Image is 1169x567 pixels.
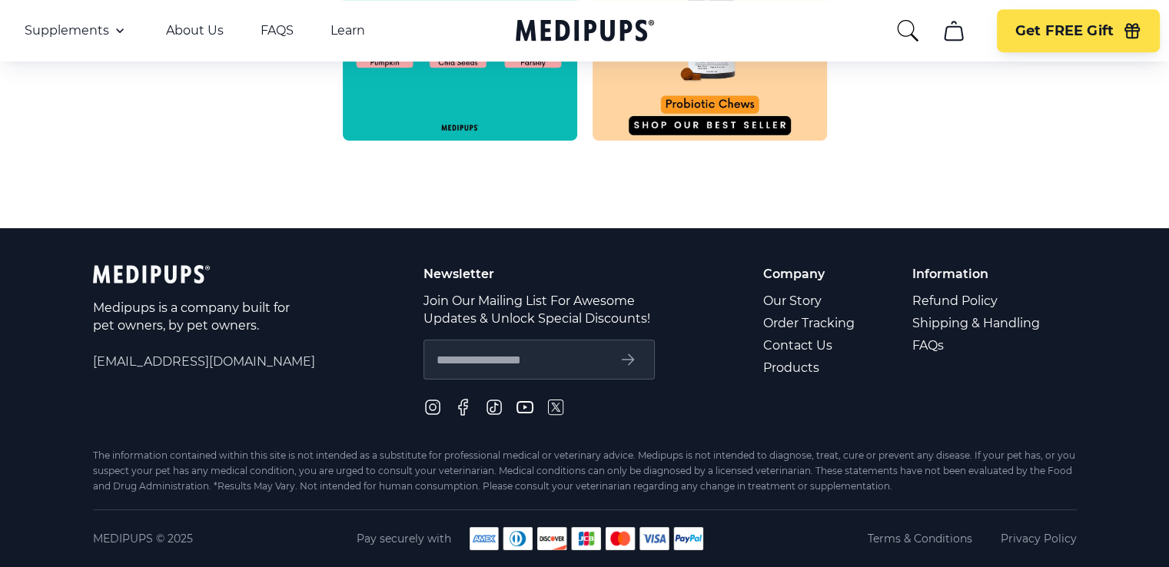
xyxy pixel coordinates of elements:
[93,531,193,546] span: Medipups © 2025
[357,531,451,546] span: Pay securely with
[423,265,655,283] p: Newsletter
[93,353,315,370] span: [EMAIL_ADDRESS][DOMAIN_NAME]
[470,527,703,550] img: payment methods
[423,292,655,327] p: Join Our Mailing List For Awesome Updates & Unlock Special Discounts!
[912,290,1042,312] a: Refund Policy
[763,356,857,379] a: Products
[868,531,972,546] a: Terms & Conditions
[1001,531,1077,546] a: Privacy Policy
[895,18,920,43] button: search
[261,23,294,38] a: FAQS
[93,448,1077,494] div: The information contained within this site is not intended as a substitute for professional medic...
[763,290,857,312] a: Our Story
[166,23,224,38] a: About Us
[997,9,1160,52] button: Get FREE Gift
[25,23,109,38] span: Supplements
[935,12,972,49] button: cart
[25,22,129,40] button: Supplements
[763,312,857,334] a: Order Tracking
[1015,22,1114,40] span: Get FREE Gift
[93,299,293,334] p: Medipups is a company built for pet owners, by pet owners.
[330,23,365,38] a: Learn
[912,312,1042,334] a: Shipping & Handling
[763,265,857,283] p: Company
[912,334,1042,356] a: FAQs
[763,334,857,356] a: Contact Us
[912,265,1042,283] p: Information
[516,16,654,48] a: Medipups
